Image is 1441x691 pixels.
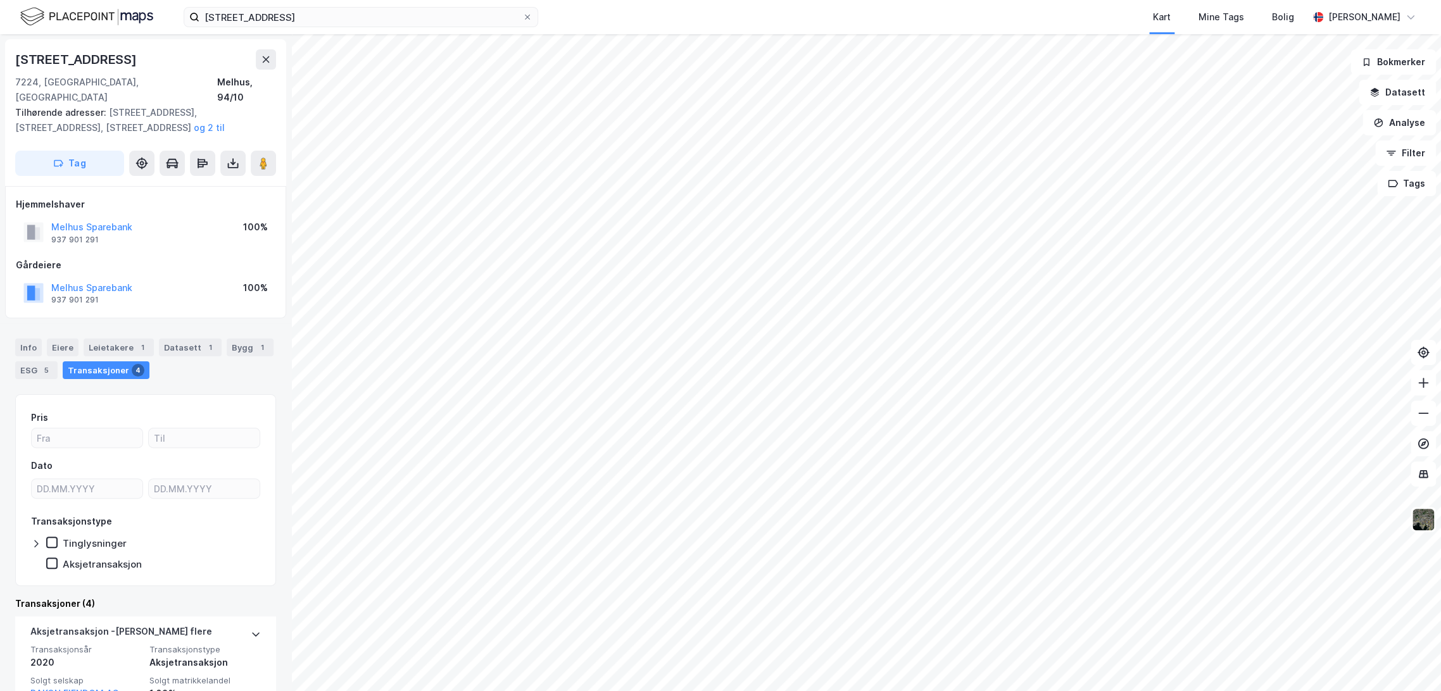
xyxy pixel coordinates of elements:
[30,624,212,644] div: Aksjetransaksjon - [PERSON_NAME] flere
[47,339,79,356] div: Eiere
[31,514,112,529] div: Transaksjonstype
[132,364,144,377] div: 4
[20,6,153,28] img: logo.f888ab2527a4732fd821a326f86c7f29.svg
[136,341,149,354] div: 1
[30,655,142,670] div: 2020
[149,675,261,686] span: Solgt matrikkelandel
[1359,80,1436,105] button: Datasett
[256,341,268,354] div: 1
[243,220,268,235] div: 100%
[15,151,124,176] button: Tag
[63,537,127,549] div: Tinglysninger
[30,675,142,686] span: Solgt selskap
[16,197,275,212] div: Hjemmelshaver
[1199,9,1244,25] div: Mine Tags
[1411,507,1435,532] img: 9k=
[15,339,42,356] div: Info
[149,479,260,498] input: DD.MM.YYYY
[1375,140,1436,166] button: Filter
[31,458,53,473] div: Dato
[1153,9,1171,25] div: Kart
[32,479,142,498] input: DD.MM.YYYY
[32,428,142,447] input: Fra
[15,75,217,105] div: 7224, [GEOGRAPHIC_DATA], [GEOGRAPHIC_DATA]
[159,339,222,356] div: Datasett
[15,361,58,379] div: ESG
[31,410,48,425] div: Pris
[204,341,217,354] div: 1
[243,280,268,296] div: 100%
[217,75,276,105] div: Melhus, 94/10
[149,655,261,670] div: Aksjetransaksjon
[15,596,276,611] div: Transaksjoner (4)
[1378,630,1441,691] div: Kontrollprogram for chat
[1377,171,1436,196] button: Tags
[40,364,53,377] div: 5
[1362,110,1436,135] button: Analyse
[15,107,109,118] span: Tilhørende adresser:
[51,295,99,305] div: 937 901 291
[15,105,266,135] div: [STREET_ADDRESS], [STREET_ADDRESS], [STREET_ADDRESS]
[30,644,142,655] span: Transaksjonsår
[1272,9,1294,25] div: Bolig
[15,49,139,70] div: [STREET_ADDRESS]
[1350,49,1436,75] button: Bokmerker
[149,644,261,655] span: Transaksjonstype
[84,339,154,356] div: Leietakere
[227,339,274,356] div: Bygg
[51,235,99,245] div: 937 901 291
[149,428,260,447] input: Til
[1328,9,1400,25] div: [PERSON_NAME]
[199,8,522,27] input: Søk på adresse, matrikkel, gårdeiere, leietakere eller personer
[1378,630,1441,691] iframe: Chat Widget
[63,558,142,570] div: Aksjetransaksjon
[16,258,275,273] div: Gårdeiere
[63,361,149,379] div: Transaksjoner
